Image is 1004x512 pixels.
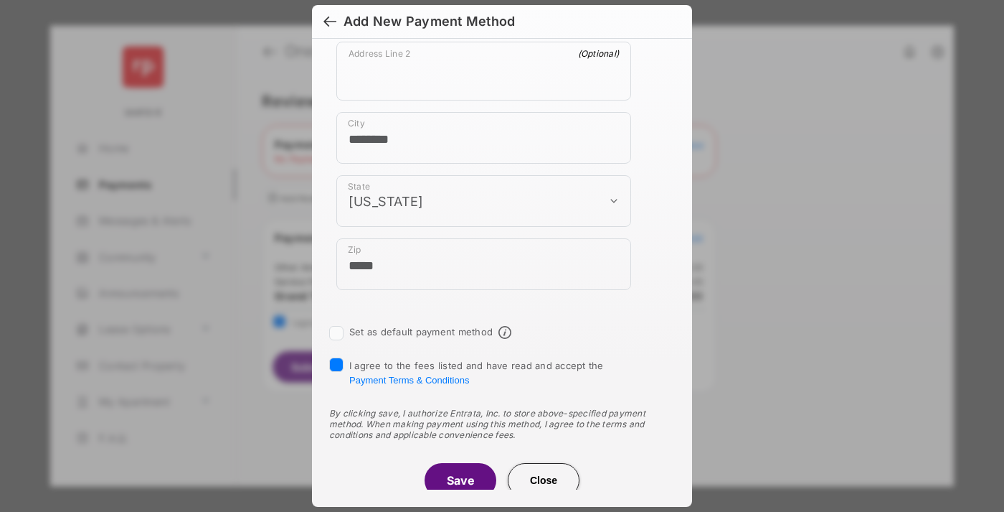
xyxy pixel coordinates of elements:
label: Set as default payment method [349,326,493,338]
div: payment_method_screening[postal_addresses][administrativeArea] [336,175,631,227]
button: I agree to the fees listed and have read and accept the [349,375,469,386]
button: Close [508,463,579,498]
div: Add New Payment Method [344,14,515,29]
div: By clicking save, I authorize Entrata, Inc. to store above-specified payment method. When making ... [329,408,675,440]
div: payment_method_screening[postal_addresses][postalCode] [336,238,631,290]
div: payment_method_screening[postal_addresses][addressLine2] [336,42,631,101]
span: Default payment method info [498,326,511,339]
button: Save [425,463,496,498]
div: payment_method_screening[postal_addresses][locality] [336,112,631,164]
span: I agree to the fees listed and have read and accept the [349,360,604,386]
